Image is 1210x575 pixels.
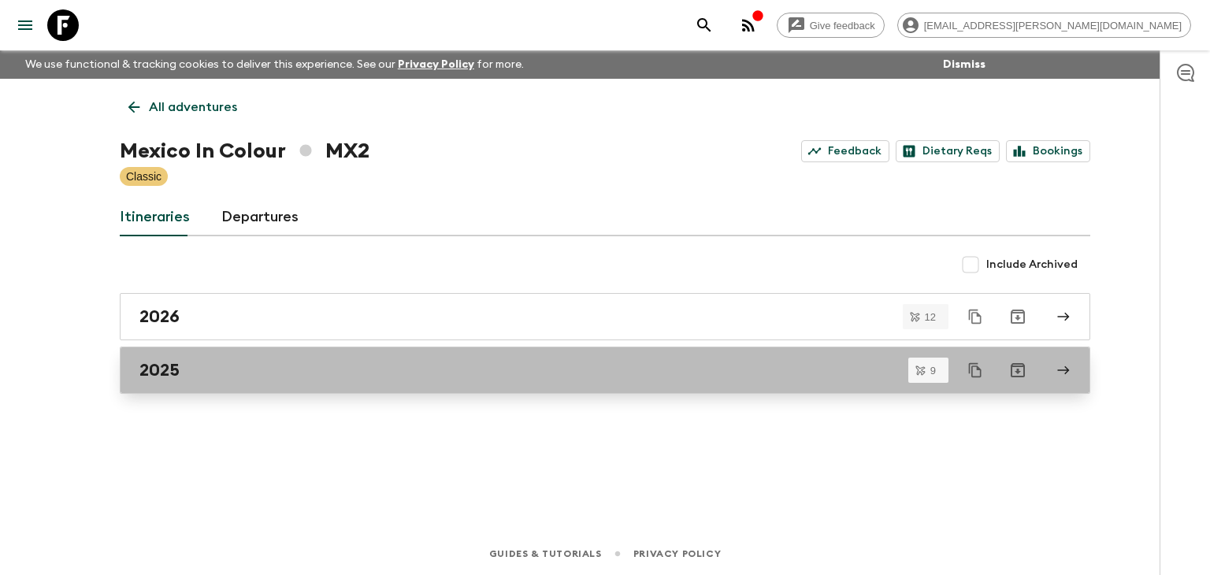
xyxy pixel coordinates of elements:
p: Classic [126,169,161,184]
a: Bookings [1006,140,1090,162]
button: Duplicate [961,356,989,384]
a: Dietary Reqs [896,140,1000,162]
button: menu [9,9,41,41]
h1: Mexico In Colour MX2 [120,135,369,167]
a: Privacy Policy [633,545,721,562]
h2: 2026 [139,306,180,327]
span: 9 [921,365,945,376]
a: 2025 [120,347,1090,394]
a: Privacy Policy [398,59,474,70]
span: Give feedback [801,20,884,32]
a: Give feedback [777,13,885,38]
a: Itineraries [120,198,190,236]
h2: 2025 [139,360,180,380]
span: Include Archived [986,257,1078,273]
button: Dismiss [939,54,989,76]
p: We use functional & tracking cookies to deliver this experience. See our for more. [19,50,530,79]
a: Guides & Tutorials [489,545,602,562]
button: Archive [1002,354,1034,386]
button: Archive [1002,301,1034,332]
button: search adventures [689,9,720,41]
div: [EMAIL_ADDRESS][PERSON_NAME][DOMAIN_NAME] [897,13,1191,38]
button: Duplicate [961,302,989,331]
a: Departures [221,198,299,236]
span: [EMAIL_ADDRESS][PERSON_NAME][DOMAIN_NAME] [915,20,1190,32]
span: 12 [915,312,945,322]
a: 2026 [120,293,1090,340]
a: All adventures [120,91,246,123]
p: All adventures [149,98,237,117]
a: Feedback [801,140,889,162]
